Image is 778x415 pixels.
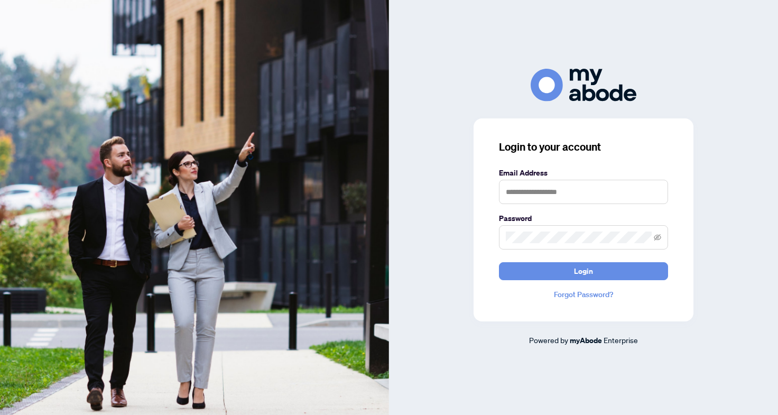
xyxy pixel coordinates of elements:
[499,140,668,154] h3: Login to your account
[499,167,668,179] label: Email Address
[499,213,668,224] label: Password
[531,69,636,101] img: ma-logo
[574,263,593,280] span: Login
[499,262,668,280] button: Login
[654,234,661,241] span: eye-invisible
[604,335,638,345] span: Enterprise
[570,335,602,346] a: myAbode
[499,289,668,300] a: Forgot Password?
[529,335,568,345] span: Powered by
